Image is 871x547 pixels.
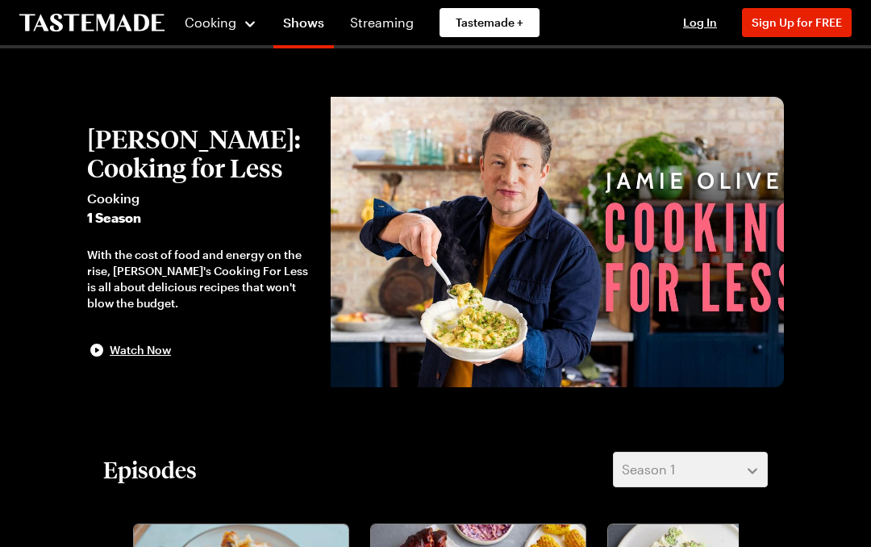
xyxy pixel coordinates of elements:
span: Cooking [185,15,236,30]
button: [PERSON_NAME]: Cooking for LessCooking1 SeasonWith the cost of food and energy on the rise, [PERS... [87,124,315,360]
a: Shows [273,3,334,48]
span: Tastemade + [456,15,523,31]
span: Cooking [87,189,315,208]
img: Jamie Oliver: Cooking for Less [331,97,784,387]
div: With the cost of food and energy on the rise, [PERSON_NAME]'s Cooking For Less is all about delic... [87,247,315,311]
span: Log In [683,15,717,29]
button: Sign Up for FREE [742,8,852,37]
button: Cooking [184,3,257,42]
span: Sign Up for FREE [752,15,842,29]
h2: [PERSON_NAME]: Cooking for Less [87,124,315,182]
h2: Episodes [103,455,197,484]
a: Tastemade + [440,8,540,37]
span: Watch Now [110,342,171,358]
button: Season 1 [613,452,768,487]
span: 1 Season [87,208,315,228]
button: Log In [668,15,732,31]
span: Season 1 [622,460,675,479]
a: To Tastemade Home Page [19,14,165,32]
